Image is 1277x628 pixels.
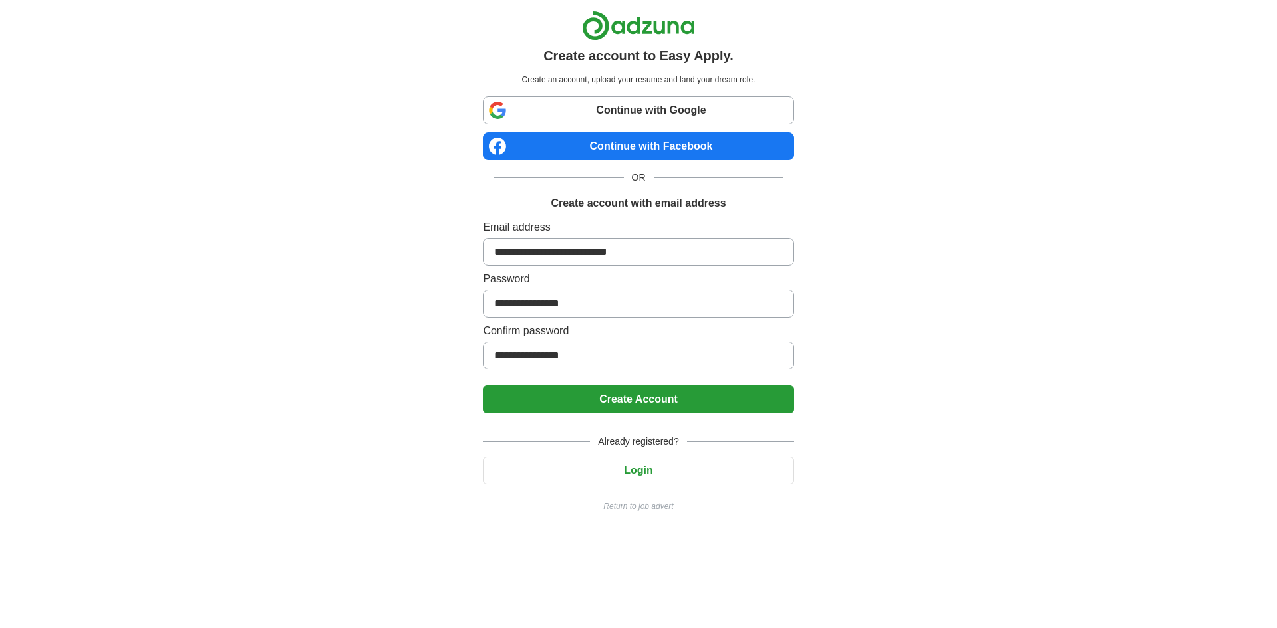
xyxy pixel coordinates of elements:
[483,465,793,476] a: Login
[483,385,793,413] button: Create Account
[483,132,793,160] a: Continue with Facebook
[483,500,793,512] a: Return to job advert
[624,171,654,185] span: OR
[543,46,734,66] h1: Create account to Easy Apply.
[486,74,791,86] p: Create an account, upload your resume and land your dream role.
[582,11,695,41] img: Adzuna logo
[551,195,726,211] h1: Create account with email address
[483,219,793,235] label: Email address
[483,96,793,124] a: Continue with Google
[590,435,686,449] span: Already registered?
[483,271,793,287] label: Password
[483,457,793,484] button: Login
[483,323,793,339] label: Confirm password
